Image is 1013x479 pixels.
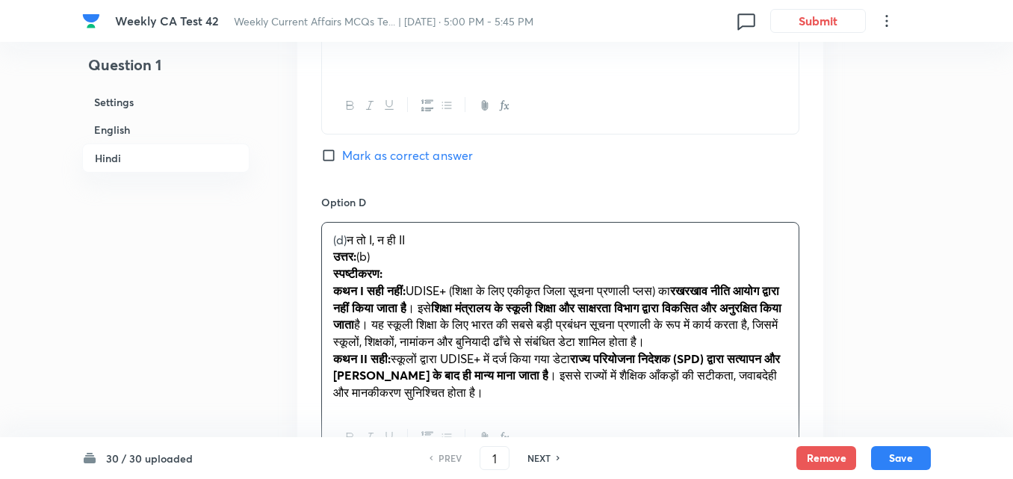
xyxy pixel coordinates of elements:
[333,350,391,366] strong: कथन II सही:
[234,14,533,28] span: Weekly Current Affairs MCQs Te... | [DATE] · 5:00 PM - 5:45 PM
[333,232,347,247] span: (d)
[333,350,780,383] strong: राज्य परियोजना निदेशक (SPD) द्वारा सत्यापन और [PERSON_NAME] के बाद ही मान्य माना जाता है
[82,143,250,173] h6: Hindi
[356,248,370,264] span: (b)
[871,446,931,470] button: Save
[770,9,866,33] button: Submit
[82,88,250,116] h6: Settings
[333,367,777,400] span: । इससे राज्यों में शैक्षिक आँकड़ों की सटीकता, जवाबदेही और मानकीकरण सुनिश्चित होता है।
[333,265,382,281] strong: स्पष्टीकरण:
[106,451,193,466] h6: 30 / 30 uploaded
[406,300,431,315] span: । इसे
[439,451,462,465] h6: PREV
[333,248,356,264] strong: उत्तर:
[82,54,250,88] h4: Question 1
[321,194,799,210] h6: Option D
[342,146,473,164] span: Mark as correct answer
[82,12,103,30] a: Company Logo
[333,282,779,315] strong: रखरखाव नीति आयोग द्वारा नहीं किया जाता है
[527,451,551,465] h6: NEXT
[333,282,406,298] strong: कथन I सही नहीं:
[347,232,405,247] span: न तो I, न ही II
[115,13,219,28] span: Weekly CA Test 42
[82,116,250,143] h6: English
[333,300,781,333] strong: शिक्षा मंत्रालय के स्कूली शिक्षा और साक्षरता विभाग द्वारा विकसित और अनुरक्षित किया जाता
[333,316,778,349] span: है। यह स्कूली शिक्षा के लिए भारत की सबसे बड़ी प्रबंधन सूचना प्रणाली के रूप में कार्य करता है, जिस...
[391,350,570,366] span: स्कूलों द्वारा UDISE+ में दर्ज किया गया डेटा
[406,282,670,298] span: UDISE+ (शिक्षा के लिए एकीकृत जिला सूचना प्रणाली प्लस) का
[82,12,100,30] img: Company Logo
[796,446,856,470] button: Remove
